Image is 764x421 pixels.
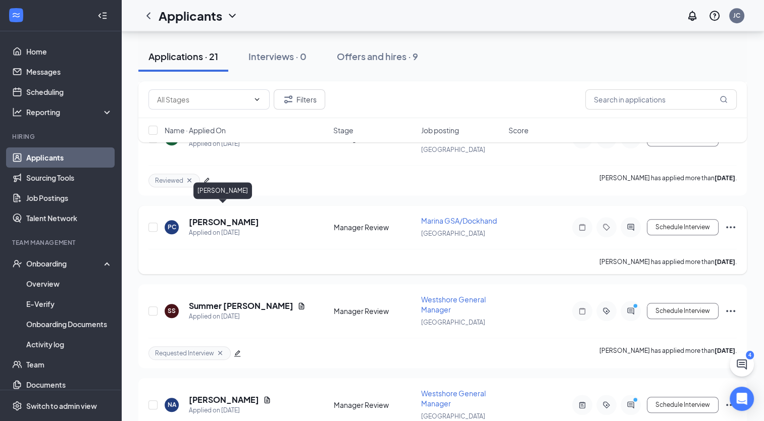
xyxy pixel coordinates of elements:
[625,223,637,231] svg: ActiveChat
[26,82,113,102] a: Scheduling
[337,50,418,63] div: Offers and hires · 9
[168,400,176,409] div: NA
[631,303,643,311] svg: PrimaryDot
[647,303,719,319] button: Schedule Interview
[421,230,485,237] span: [GEOGRAPHIC_DATA]
[576,307,588,315] svg: Note
[26,314,113,334] a: Onboarding Documents
[333,125,353,135] span: Stage
[730,387,754,411] div: Open Intercom Messenger
[157,94,249,105] input: All Stages
[585,89,737,110] input: Search in applications
[185,176,193,184] svg: Cross
[203,177,210,184] span: edit
[26,375,113,395] a: Documents
[600,401,613,409] svg: ActiveTag
[216,349,224,357] svg: Cross
[746,351,754,359] div: 4
[189,311,305,322] div: Applied on [DATE]
[421,146,485,153] span: [GEOGRAPHIC_DATA]
[26,168,113,188] a: Sourcing Tools
[421,125,459,135] span: Job posting
[599,346,737,360] p: [PERSON_NAME] has applied more than .
[12,238,111,247] div: Team Management
[26,188,113,208] a: Job Postings
[274,89,325,110] button: Filter Filters
[421,389,486,408] span: Westshore General Manager
[421,319,485,326] span: [GEOGRAPHIC_DATA]
[715,258,735,266] b: [DATE]
[421,412,485,420] span: [GEOGRAPHIC_DATA]
[26,147,113,168] a: Applicants
[189,394,259,405] h5: [PERSON_NAME]
[720,95,728,103] svg: MagnifyingGlass
[647,219,719,235] button: Schedule Interview
[421,295,486,314] span: Westshore General Manager
[508,125,529,135] span: Score
[715,174,735,182] b: [DATE]
[26,274,113,294] a: Overview
[26,401,97,411] div: Switch to admin view
[26,354,113,375] a: Team
[708,10,721,22] svg: QuestionInfo
[159,7,222,24] h1: Applicants
[155,349,214,357] span: Requested Interview
[26,62,113,82] a: Messages
[193,182,252,199] div: [PERSON_NAME]
[26,41,113,62] a: Home
[334,400,415,410] div: Manager Review
[730,352,754,377] button: ChatActive
[168,306,176,315] div: SS
[282,93,294,106] svg: Filter
[142,10,155,22] svg: ChevronLeft
[234,350,241,357] span: edit
[26,107,113,117] div: Reporting
[26,294,113,314] a: E-Verify
[26,258,104,269] div: Onboarding
[600,223,613,231] svg: Tag
[625,307,637,315] svg: ActiveChat
[686,10,698,22] svg: Notifications
[725,221,737,233] svg: Ellipses
[631,397,643,405] svg: PrimaryDot
[12,401,22,411] svg: Settings
[263,396,271,404] svg: Document
[226,10,238,22] svg: ChevronDown
[12,258,22,269] svg: UserCheck
[26,334,113,354] a: Activity log
[647,397,719,413] button: Schedule Interview
[334,222,415,232] div: Manager Review
[165,125,226,135] span: Name · Applied On
[189,228,259,238] div: Applied on [DATE]
[11,10,21,20] svg: WorkstreamLogo
[725,305,737,317] svg: Ellipses
[12,132,111,141] div: Hiring
[733,11,740,20] div: JC
[248,50,307,63] div: Interviews · 0
[599,257,737,266] p: [PERSON_NAME] has applied more than .
[625,401,637,409] svg: ActiveChat
[155,176,183,185] span: Reviewed
[715,347,735,354] b: [DATE]
[421,216,497,225] span: Marina GSA/Dockhand
[297,302,305,310] svg: Document
[148,50,218,63] div: Applications · 21
[725,399,737,411] svg: Ellipses
[189,300,293,311] h5: Summer [PERSON_NAME]
[189,405,271,415] div: Applied on [DATE]
[168,223,176,231] div: PC
[576,223,588,231] svg: Note
[576,401,588,409] svg: ActiveNote
[97,11,108,21] svg: Collapse
[189,217,259,228] h5: [PERSON_NAME]
[253,95,261,103] svg: ChevronDown
[599,174,737,187] p: [PERSON_NAME] has applied more than .
[334,306,415,316] div: Manager Review
[12,107,22,117] svg: Analysis
[736,358,748,371] svg: ChatActive
[600,307,613,315] svg: ActiveTag
[26,208,113,228] a: Talent Network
